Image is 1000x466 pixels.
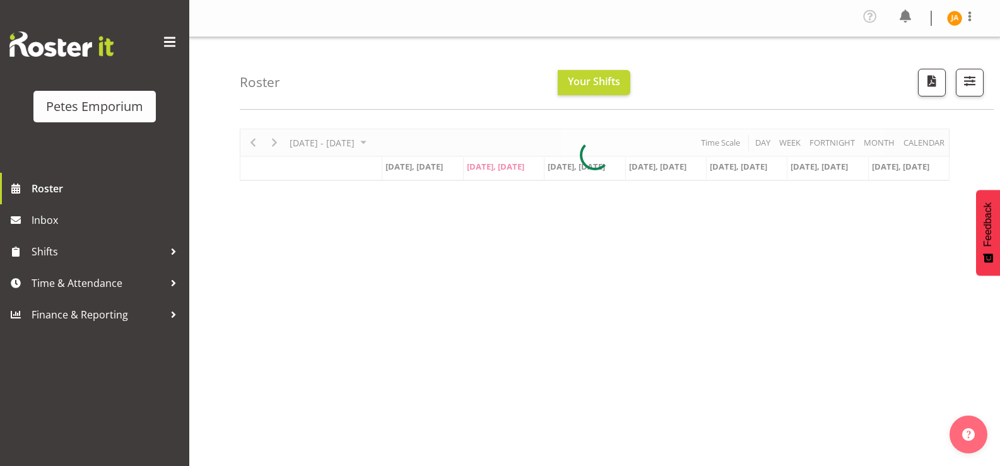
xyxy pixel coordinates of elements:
img: jeseryl-armstrong10788.jpg [947,11,962,26]
button: Feedback - Show survey [976,190,1000,276]
span: Inbox [32,211,183,230]
span: Time & Attendance [32,274,164,293]
button: Download a PDF of the roster according to the set date range. [918,69,946,96]
button: Filter Shifts [956,69,984,96]
img: Rosterit website logo [9,32,114,57]
img: help-xxl-2.png [962,428,975,441]
div: Petes Emporium [46,97,143,116]
button: Your Shifts [558,70,630,95]
h4: Roster [240,75,280,90]
span: Your Shifts [568,74,620,88]
span: Roster [32,179,183,198]
span: Finance & Reporting [32,305,164,324]
span: Shifts [32,242,164,261]
span: Feedback [982,202,994,247]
